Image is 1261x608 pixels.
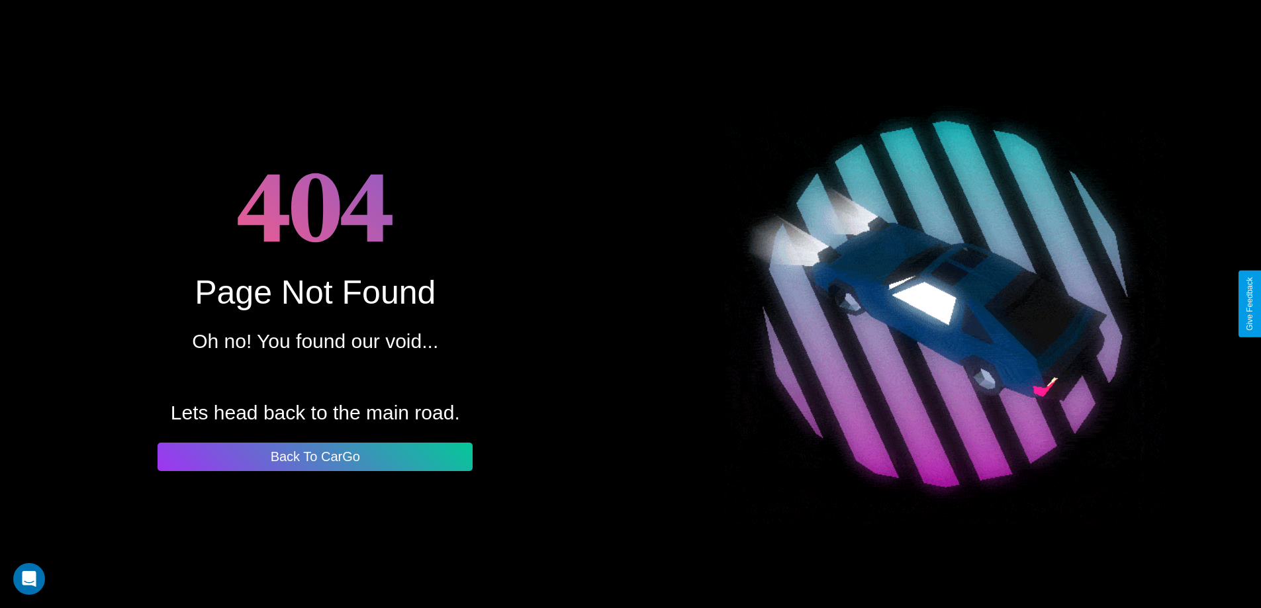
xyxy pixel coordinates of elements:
[1245,277,1254,331] div: Give Feedback
[171,324,460,431] p: Oh no! You found our void... Lets head back to the main road.
[237,138,394,273] h1: 404
[725,83,1166,525] img: spinning car
[195,273,436,312] div: Page Not Found
[13,563,45,595] div: Open Intercom Messenger
[158,443,473,471] button: Back To CarGo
